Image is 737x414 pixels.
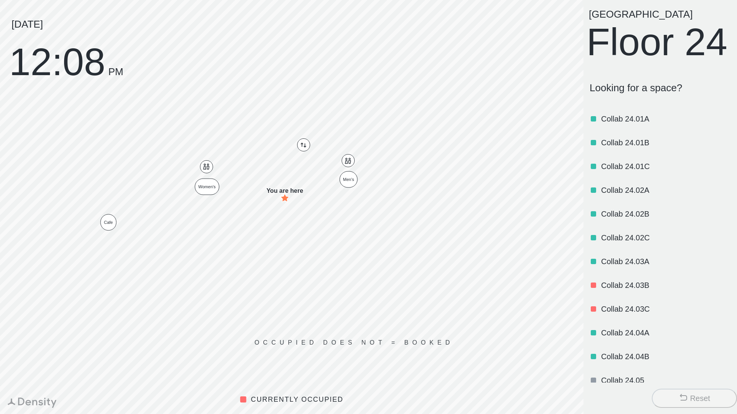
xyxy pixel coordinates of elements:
[601,161,729,172] p: Collab 24.01C
[601,256,729,267] p: Collab 24.03A
[601,304,729,314] p: Collab 24.03C
[590,82,731,94] p: Looking for a space?
[601,185,729,195] p: Collab 24.02A
[601,327,729,338] p: Collab 24.04A
[601,351,729,362] p: Collab 24.04B
[601,137,729,148] p: Collab 24.01B
[601,375,729,386] p: Collab 24.05
[601,280,729,291] p: Collab 24.03B
[601,209,729,219] p: Collab 24.02B
[652,389,737,408] button: Reset
[690,393,710,404] div: Reset
[601,232,729,243] p: Collab 24.02C
[601,113,729,124] p: Collab 24.01A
